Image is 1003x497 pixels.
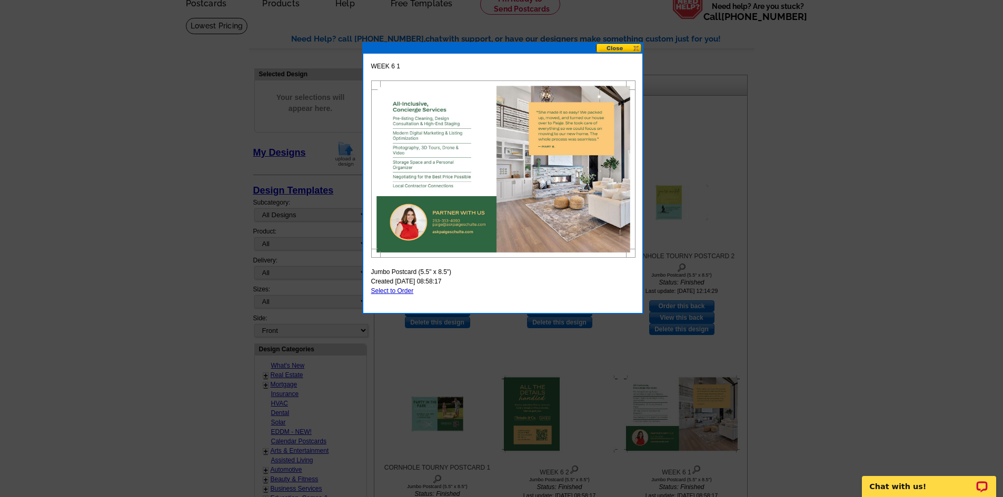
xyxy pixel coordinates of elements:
span: Created [DATE] 08:58:17 [371,277,442,286]
a: Select to Order [371,287,414,295]
span: Jumbo Postcard (5.5" x 8.5") [371,267,452,277]
iframe: LiveChat chat widget [855,464,1003,497]
span: WEEK 6 1 [371,62,400,71]
img: large-thumb.jpg [371,80,635,258]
